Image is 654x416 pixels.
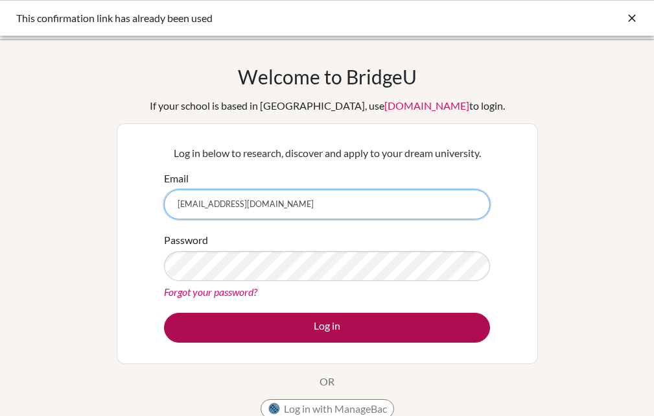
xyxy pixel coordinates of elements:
[164,145,490,161] p: Log in below to research, discover and apply to your dream university.
[238,65,417,88] h1: Welcome to BridgeU
[320,374,334,389] p: OR
[164,232,208,248] label: Password
[164,313,490,343] button: Log in
[16,10,444,26] div: This confirmation link has already been used
[164,171,189,186] label: Email
[164,286,257,298] a: Forgot your password?
[384,99,469,112] a: [DOMAIN_NAME]
[150,98,505,114] div: If your school is based in [GEOGRAPHIC_DATA], use to login.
